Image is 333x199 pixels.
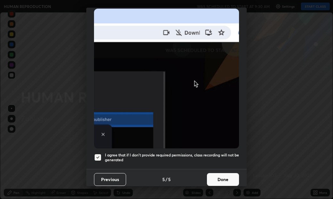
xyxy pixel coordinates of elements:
[207,173,239,186] button: Done
[168,176,171,183] h4: 5
[94,9,239,148] img: downloads-permission-blocked.gif
[166,176,167,183] h4: /
[105,153,239,163] h5: I agree that if I don't provide required permissions, class recording will not be generated
[94,173,126,186] button: Previous
[162,176,165,183] h4: 5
